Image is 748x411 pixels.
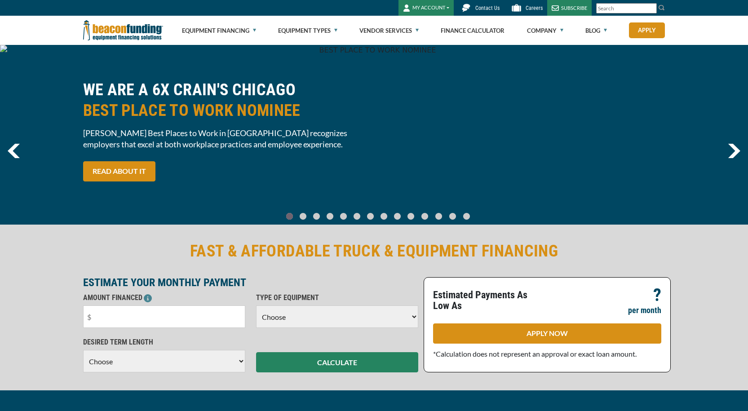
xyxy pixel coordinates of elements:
a: Company [527,16,563,45]
a: APPLY NOW [433,323,661,344]
a: Go To Slide 4 [338,212,349,220]
a: Go To Slide 12 [447,212,458,220]
a: Blog [585,16,607,45]
img: Beacon Funding Corporation logo [83,16,163,45]
a: Go To Slide 13 [461,212,472,220]
p: DESIRED TERM LENGTH [83,337,245,348]
a: Go To Slide 3 [325,212,336,220]
img: Right Navigator [728,144,740,158]
a: Go To Slide 6 [365,212,376,220]
input: Search [596,3,657,13]
h2: WE ARE A 6X CRAIN'S CHICAGO [83,80,369,121]
a: Clear search text [647,5,655,12]
a: next [728,144,740,158]
a: previous [8,144,20,158]
a: Go To Slide 9 [406,212,416,220]
p: TYPE OF EQUIPMENT [256,292,418,303]
a: Go To Slide 5 [352,212,363,220]
a: Finance Calculator [441,16,505,45]
span: *Calculation does not represent an approval or exact loan amount. [433,349,637,358]
p: ? [653,290,661,301]
span: Contact Us [475,5,500,11]
img: Left Navigator [8,144,20,158]
p: AMOUNT FINANCED [83,292,245,303]
a: Go To Slide 10 [419,212,430,220]
a: READ ABOUT IT [83,161,155,181]
p: Estimated Payments As Low As [433,290,542,311]
a: Go To Slide 8 [392,212,403,220]
a: Apply [629,22,665,38]
p: ESTIMATE YOUR MONTHLY PAYMENT [83,277,418,288]
p: per month [628,305,661,316]
input: $ [83,305,245,328]
span: Careers [526,5,543,11]
a: Go To Slide 2 [311,212,322,220]
span: [PERSON_NAME] Best Places to Work in [GEOGRAPHIC_DATA] recognizes employers that excel at both wo... [83,128,369,150]
a: Vendor Services [359,16,419,45]
a: Equipment Financing [182,16,256,45]
h2: FAST & AFFORDABLE TRUCK & EQUIPMENT FINANCING [83,241,665,261]
a: Go To Slide 0 [284,212,295,220]
img: Search [658,4,665,11]
button: CALCULATE [256,352,418,372]
a: Equipment Types [278,16,337,45]
span: BEST PLACE TO WORK NOMINEE [83,100,369,121]
a: Go To Slide 1 [298,212,309,220]
a: Go To Slide 11 [433,212,444,220]
a: Go To Slide 7 [379,212,389,220]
